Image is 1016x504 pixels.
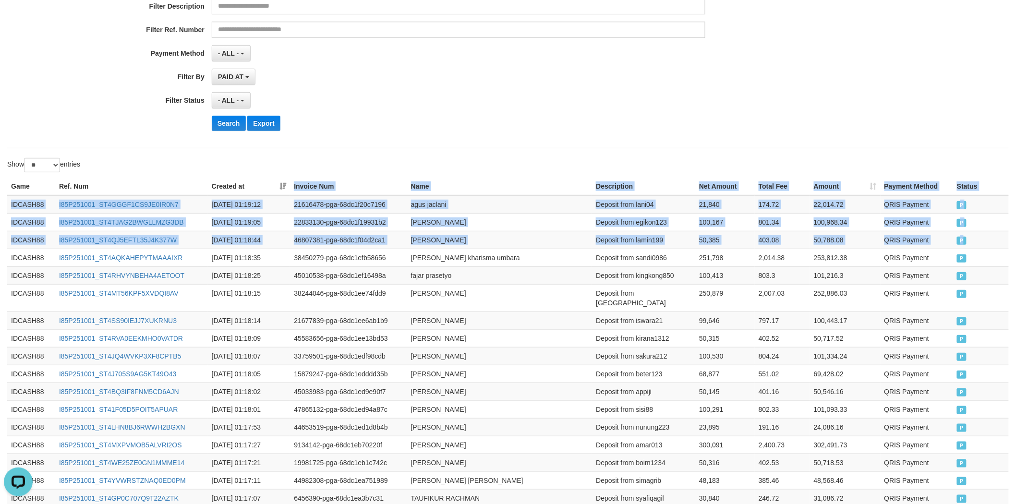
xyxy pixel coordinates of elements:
td: QRIS Payment [881,347,954,365]
th: Payment Method [881,178,954,195]
th: Game [7,178,55,195]
td: [PERSON_NAME] [407,312,593,329]
td: IDCASH88 [7,436,55,454]
span: - ALL - [218,96,239,104]
span: PAID [957,495,967,503]
td: 23,895 [695,418,755,436]
td: [DATE] 01:17:27 [208,436,290,454]
td: [PERSON_NAME] [407,329,593,347]
td: [DATE] 01:18:05 [208,365,290,383]
td: Deposit from [GEOGRAPHIC_DATA] [592,284,695,312]
td: [PERSON_NAME] [PERSON_NAME] [407,471,593,489]
td: 22,014.72 [810,195,881,214]
td: IDCASH88 [7,454,55,471]
td: [PERSON_NAME] [407,231,593,249]
td: Deposit from amar013 [592,436,695,454]
td: 19981725-pga-68dc1eb1c742c [290,454,407,471]
td: [PERSON_NAME] [407,347,593,365]
span: PAID [957,406,967,414]
td: 38244046-pga-68dc1ee74fdd9 [290,284,407,312]
td: 50,717.52 [810,329,881,347]
td: 50,315 [695,329,755,347]
td: 99,646 [695,312,755,329]
td: QRIS Payment [881,436,954,454]
span: PAID [957,459,967,468]
td: IDCASH88 [7,347,55,365]
td: Deposit from iswara21 [592,312,695,329]
label: Show entries [7,158,80,172]
td: Deposit from sakura212 [592,347,695,365]
td: [DATE] 01:18:15 [208,284,290,312]
span: PAID [957,219,967,227]
td: IDCASH88 [7,418,55,436]
td: 101,334.24 [810,347,881,365]
td: 69,428.02 [810,365,881,383]
span: PAID [957,272,967,280]
td: 253,812.38 [810,249,881,266]
td: 38450279-pga-68dc1efb58656 [290,249,407,266]
td: 21677839-pga-68dc1ee6ab1b9 [290,312,407,329]
span: PAID [957,388,967,396]
td: 24,086.16 [810,418,881,436]
a: I85P251001_ST4SS90IEJJ7XUKRNU3 [59,317,177,324]
select: Showentries [24,158,60,172]
td: 2,014.38 [755,249,810,266]
td: QRIS Payment [881,400,954,418]
td: agus jaclani [407,195,593,214]
td: IDCASH88 [7,365,55,383]
td: QRIS Payment [881,471,954,489]
td: QRIS Payment [881,231,954,249]
td: 44982308-pga-68dc1ea751989 [290,471,407,489]
td: 174.72 [755,195,810,214]
td: 251,798 [695,249,755,266]
td: QRIS Payment [881,454,954,471]
td: QRIS Payment [881,266,954,284]
a: I85P251001_ST4LHN8BJ6RWWH2BGXN [59,423,185,431]
td: 797.17 [755,312,810,329]
a: I85P251001_ST41F05D5POIT5APUAR [59,406,178,413]
th: Name [407,178,593,195]
a: I85P251001_ST4J705S9AG5KT49O43 [59,370,176,378]
td: 252,886.03 [810,284,881,312]
td: [DATE] 01:19:05 [208,213,290,231]
td: 2,007.03 [755,284,810,312]
td: IDCASH88 [7,329,55,347]
td: QRIS Payment [881,365,954,383]
td: [PERSON_NAME] [407,436,593,454]
td: [DATE] 01:18:25 [208,266,290,284]
td: Deposit from beter123 [592,365,695,383]
td: Deposit from nunung223 [592,418,695,436]
td: 22833130-pga-68dc1f19931b2 [290,213,407,231]
a: I85P251001_ST4MT56KPF5XVDQI8AV [59,289,179,297]
td: IDCASH88 [7,195,55,214]
td: 45010538-pga-68dc1ef16498a [290,266,407,284]
td: 250,879 [695,284,755,312]
span: PAID [957,237,967,245]
td: 302,491.73 [810,436,881,454]
td: Deposit from lamin199 [592,231,695,249]
td: 402.53 [755,454,810,471]
td: 802.33 [755,400,810,418]
td: [DATE] 01:18:09 [208,329,290,347]
td: IDCASH88 [7,383,55,400]
td: [DATE] 01:17:11 [208,471,290,489]
a: I85P251001_ST4YVWRSTZNAQ0ED0PM [59,477,186,484]
span: PAID [957,290,967,298]
td: [PERSON_NAME] [407,383,593,400]
th: Description [592,178,695,195]
td: 100,530 [695,347,755,365]
td: [DATE] 01:19:12 [208,195,290,214]
td: QRIS Payment [881,195,954,214]
td: [DATE] 01:17:53 [208,418,290,436]
td: [DATE] 01:18:02 [208,383,290,400]
button: - ALL - [212,45,251,61]
td: 300,091 [695,436,755,454]
td: 50,385 [695,231,755,249]
td: 50,145 [695,383,755,400]
th: Net Amount [695,178,755,195]
td: [PERSON_NAME] [407,400,593,418]
td: 803.3 [755,266,810,284]
td: Deposit from simagrib [592,471,695,489]
th: Total Fee [755,178,810,195]
td: Deposit from kirana1312 [592,329,695,347]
